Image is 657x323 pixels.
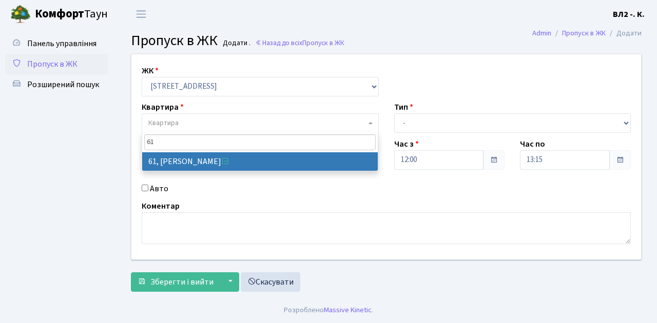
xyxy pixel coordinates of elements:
[241,272,300,292] a: Скасувати
[128,6,154,23] button: Переключити навігацію
[606,28,642,39] li: Додати
[131,30,218,51] span: Пропуск в ЖК
[142,152,378,171] li: 61, [PERSON_NAME]
[142,65,159,77] label: ЖК
[131,272,220,292] button: Зберегти і вийти
[394,138,419,150] label: Час з
[255,38,344,48] a: Назад до всіхПропуск в ЖК
[142,101,184,113] label: Квартира
[532,28,551,38] a: Admin
[613,9,645,20] b: ВЛ2 -. К.
[148,118,179,128] span: Квартира
[27,38,96,49] span: Панель управління
[562,28,606,38] a: Пропуск в ЖК
[27,79,99,90] span: Розширений пошук
[150,183,168,195] label: Авто
[284,305,373,316] div: Розроблено .
[10,4,31,25] img: logo.png
[142,200,180,212] label: Коментар
[520,138,545,150] label: Час по
[5,33,108,54] a: Панель управління
[5,74,108,95] a: Розширений пошук
[35,6,84,22] b: Комфорт
[150,276,214,288] span: Зберегти і вийти
[35,6,108,23] span: Таун
[221,39,250,48] small: Додати .
[394,101,413,113] label: Тип
[302,38,344,48] span: Пропуск в ЖК
[324,305,372,315] a: Massive Kinetic
[517,23,657,44] nav: breadcrumb
[613,8,645,21] a: ВЛ2 -. К.
[5,54,108,74] a: Пропуск в ЖК
[27,58,78,70] span: Пропуск в ЖК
